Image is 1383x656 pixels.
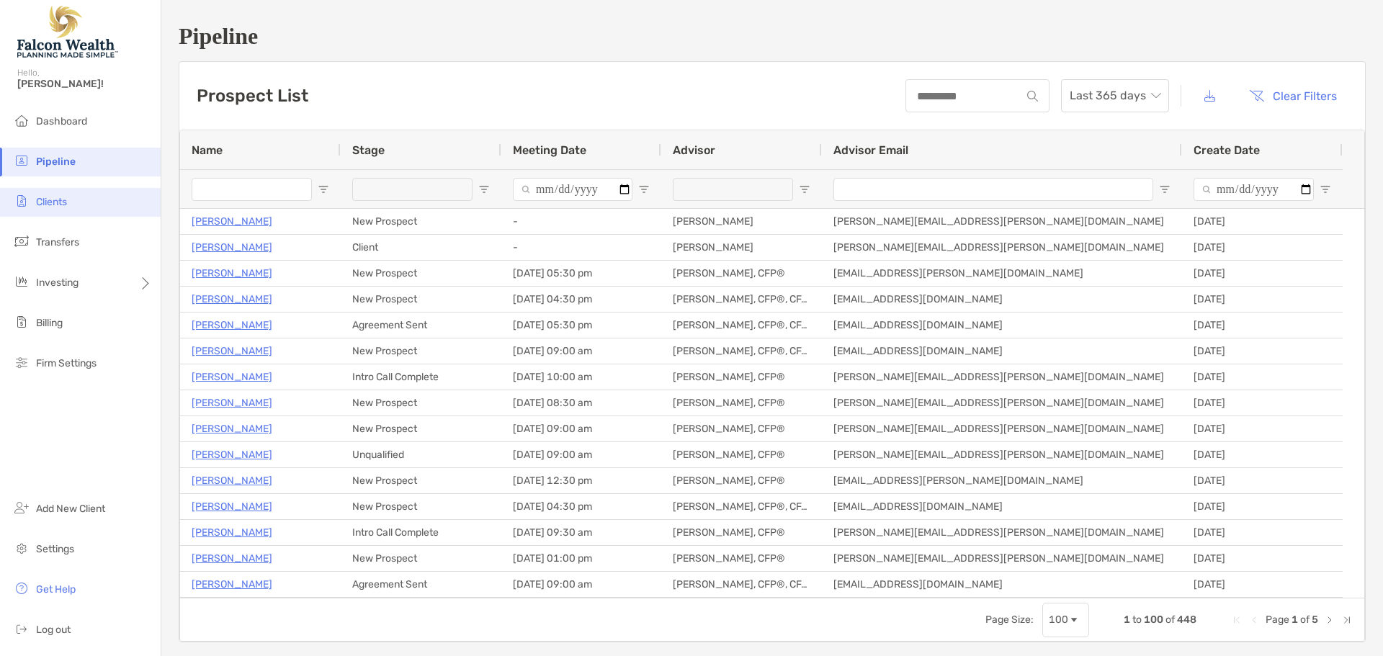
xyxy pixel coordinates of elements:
div: [DATE] 04:30 pm [501,494,661,519]
a: [PERSON_NAME] [192,549,272,567]
div: [DATE] 09:00 am [501,338,661,364]
div: [PERSON_NAME][EMAIL_ADDRESS][PERSON_NAME][DOMAIN_NAME] [822,235,1182,260]
span: Firm Settings [36,357,97,369]
span: Clients [36,196,67,208]
div: New Prospect [341,287,501,312]
span: Meeting Date [513,143,586,157]
div: [PERSON_NAME][EMAIL_ADDRESS][PERSON_NAME][DOMAIN_NAME] [822,442,1182,467]
span: 1 [1124,614,1130,626]
div: [DATE] 09:00 am [501,416,661,441]
img: investing icon [13,273,30,290]
button: Open Filter Menu [1320,184,1331,195]
div: [PERSON_NAME], CFP®, CFA® [661,572,822,597]
span: to [1132,614,1142,626]
div: New Prospect [341,390,501,415]
img: dashboard icon [13,112,30,129]
span: Pipeline [36,156,76,168]
span: 1 [1292,614,1298,626]
div: [DATE] [1182,313,1343,338]
div: [DATE] [1182,494,1343,519]
span: Page [1266,614,1289,626]
a: [PERSON_NAME] [192,290,272,308]
div: [DATE] [1182,520,1343,545]
div: [PERSON_NAME], CFP® [661,416,822,441]
div: [DATE] [1182,390,1343,415]
div: [DATE] 09:00 am [501,572,661,597]
div: [PERSON_NAME], CFP® [661,442,822,467]
div: [PERSON_NAME] [661,209,822,234]
div: [PERSON_NAME], CFP® [661,364,822,390]
div: [DATE] 12:30 pm [501,468,661,493]
div: [DATE] 05:30 pm [501,261,661,286]
div: [EMAIL_ADDRESS][PERSON_NAME][DOMAIN_NAME] [822,261,1182,286]
img: Falcon Wealth Planning Logo [17,6,118,58]
div: [DATE] 04:30 pm [501,287,661,312]
div: [EMAIL_ADDRESS][DOMAIN_NAME] [822,494,1182,519]
div: Agreement Sent [341,572,501,597]
div: [EMAIL_ADDRESS][DOMAIN_NAME] [822,287,1182,312]
div: [PERSON_NAME][EMAIL_ADDRESS][PERSON_NAME][DOMAIN_NAME] [822,546,1182,571]
a: [PERSON_NAME] [192,446,272,464]
div: New Prospect [341,416,501,441]
img: add_new_client icon [13,499,30,516]
a: [PERSON_NAME] [192,264,272,282]
span: Transfers [36,236,79,248]
div: [PERSON_NAME], CFP® [661,546,822,571]
div: - [501,209,661,234]
a: [PERSON_NAME] [192,342,272,360]
button: Clear Filters [1238,80,1348,112]
img: logout icon [13,620,30,637]
div: New Prospect [341,468,501,493]
span: Create Date [1194,143,1260,157]
div: Page Size: [985,614,1034,626]
a: [PERSON_NAME] [192,575,272,593]
div: [DATE] [1182,572,1343,597]
a: [PERSON_NAME] [192,498,272,516]
div: Client [341,235,501,260]
button: Open Filter Menu [478,184,490,195]
div: Next Page [1324,614,1335,626]
p: [PERSON_NAME] [192,316,272,334]
div: Previous Page [1248,614,1260,626]
button: Open Filter Menu [1159,184,1171,195]
div: [DATE] 09:30 am [501,520,661,545]
span: Stage [352,143,385,157]
span: Investing [36,277,79,289]
div: 100 [1049,614,1068,626]
input: Advisor Email Filter Input [833,178,1153,201]
span: Advisor [673,143,715,157]
div: New Prospect [341,261,501,286]
div: New Prospect [341,494,501,519]
div: [PERSON_NAME], CFP®, CFA® [661,494,822,519]
button: Open Filter Menu [799,184,810,195]
div: [DATE] 10:00 am [501,364,661,390]
span: Dashboard [36,115,87,127]
div: [EMAIL_ADDRESS][DOMAIN_NAME] [822,338,1182,364]
div: Agreement Sent [341,313,501,338]
div: Page Size [1042,603,1089,637]
a: [PERSON_NAME] [192,368,272,386]
p: [PERSON_NAME] [192,420,272,438]
div: [PERSON_NAME], CFP® [661,468,822,493]
a: [PERSON_NAME] [192,238,272,256]
div: [DATE] [1182,442,1343,467]
img: billing icon [13,313,30,331]
div: Intro Call Complete [341,364,501,390]
h1: Pipeline [179,23,1366,50]
div: - [501,235,661,260]
div: [DATE] [1182,338,1343,364]
div: [PERSON_NAME][EMAIL_ADDRESS][PERSON_NAME][DOMAIN_NAME] [822,416,1182,441]
a: [PERSON_NAME] [192,524,272,542]
div: Intro Call Complete [341,520,501,545]
div: Unqualified [341,442,501,467]
div: [DATE] [1182,235,1343,260]
img: firm-settings icon [13,354,30,371]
